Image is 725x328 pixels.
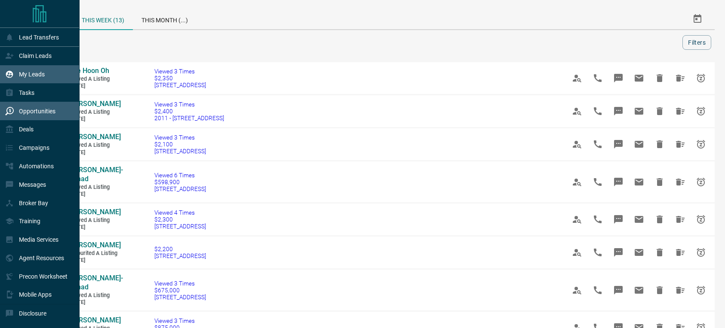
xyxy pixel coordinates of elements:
[567,68,587,88] span: View Profile
[154,82,206,88] span: [STREET_ADDRESS]
[567,280,587,301] span: View Profile
[608,134,629,155] span: Message
[154,101,224,108] span: Viewed 3 Times
[69,316,121,324] span: [PERSON_NAME]
[69,241,121,249] span: [PERSON_NAME]
[69,208,121,216] span: [PERSON_NAME]
[608,68,629,88] span: Message
[691,209,711,230] span: Snooze
[69,224,120,231] span: [DATE]
[567,172,587,192] span: View Profile
[69,133,121,141] span: [PERSON_NAME]
[69,67,120,76] a: Sae Hoon Oh
[629,209,649,230] span: Email
[587,280,608,301] span: Call
[154,134,206,155] a: Viewed 3 Times$2,100[STREET_ADDRESS]
[73,9,133,30] div: This Week (13)
[154,223,206,230] span: [STREET_ADDRESS]
[154,317,250,324] span: Viewed 3 Times
[608,101,629,121] span: Message
[649,209,670,230] span: Hide
[682,35,711,50] button: Filters
[587,134,608,155] span: Call
[69,115,120,123] span: [DATE]
[154,246,206,259] a: $2,200[STREET_ADDRESS]
[670,172,691,192] span: Hide All from Elia Tilley-Pahad
[649,134,670,155] span: Hide
[587,68,608,88] span: Call
[629,134,649,155] span: Email
[154,134,206,141] span: Viewed 3 Times
[69,166,120,184] a: [PERSON_NAME]-Pahad
[69,208,120,217] a: [PERSON_NAME]
[154,115,224,121] span: 2011 - [STREET_ADDRESS]
[629,172,649,192] span: Email
[649,242,670,263] span: Hide
[608,209,629,230] span: Message
[69,316,120,325] a: [PERSON_NAME]
[154,172,206,192] a: Viewed 6 Times$598,900[STREET_ADDRESS]
[154,294,206,301] span: [STREET_ADDRESS]
[154,75,206,82] span: $2,350
[154,216,206,223] span: $2,300
[154,252,206,259] span: [STREET_ADDRESS]
[608,172,629,192] span: Message
[670,68,691,88] span: Hide All from Sae Hoon Oh
[629,68,649,88] span: Email
[69,250,120,257] span: Favourited a Listing
[69,76,120,83] span: Viewed a Listing
[649,101,670,121] span: Hide
[629,242,649,263] span: Email
[670,134,691,155] span: Hide All from Oleksandra Smrodska
[649,280,670,301] span: Hide
[608,280,629,301] span: Message
[154,172,206,179] span: Viewed 6 Times
[691,172,711,192] span: Snooze
[69,133,120,142] a: [PERSON_NAME]
[567,242,587,263] span: View Profile
[69,274,123,291] span: [PERSON_NAME]-Pahad
[154,246,206,252] span: $2,200
[154,209,206,230] a: Viewed 4 Times$2,300[STREET_ADDRESS]
[69,166,123,183] span: [PERSON_NAME]-Pahad
[691,134,711,155] span: Snooze
[154,101,224,121] a: Viewed 3 Times$2,4002011 - [STREET_ADDRESS]
[154,179,206,185] span: $598,900
[587,172,608,192] span: Call
[154,280,206,301] a: Viewed 3 Times$675,000[STREET_ADDRESS]
[587,101,608,121] span: Call
[69,142,120,149] span: Viewed a Listing
[69,241,120,250] a: [PERSON_NAME]
[154,141,206,148] span: $2,100
[670,101,691,121] span: Hide All from Jiung Yang
[649,68,670,88] span: Hide
[69,67,109,75] span: Sae Hoon Oh
[133,9,197,29] div: This Month (...)
[69,217,120,224] span: Viewed a Listing
[154,287,206,294] span: $675,000
[154,108,224,115] span: $2,400
[154,68,206,75] span: Viewed 3 Times
[670,242,691,263] span: Hide All from Yvonne Kwan
[670,209,691,230] span: Hide All from Jiung Yang
[691,101,711,121] span: Snooze
[69,274,120,292] a: [PERSON_NAME]-Pahad
[691,68,711,88] span: Snooze
[69,257,120,264] span: [DATE]
[587,242,608,263] span: Call
[69,191,120,198] span: [DATE]
[154,148,206,155] span: [STREET_ADDRESS]
[687,9,708,29] button: Select Date Range
[69,184,120,191] span: Viewed a Listing
[567,101,587,121] span: View Profile
[691,242,711,263] span: Snooze
[567,134,587,155] span: View Profile
[69,100,121,108] span: [PERSON_NAME]
[567,209,587,230] span: View Profile
[69,100,120,109] a: [PERSON_NAME]
[154,280,206,287] span: Viewed 3 Times
[69,149,120,156] span: [DATE]
[629,280,649,301] span: Email
[670,280,691,301] span: Hide All from Elia Tilley-Pahad
[69,299,120,306] span: [DATE]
